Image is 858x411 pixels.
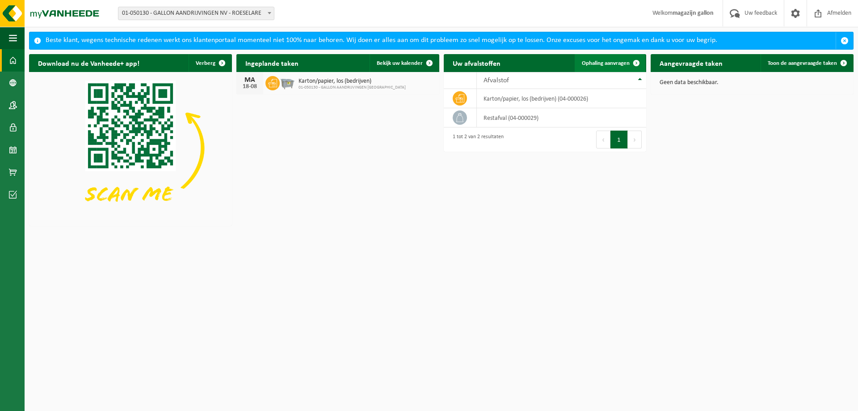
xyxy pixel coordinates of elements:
[118,7,274,20] span: 01-050130 - GALLON AANDRIJVINGEN NV - ROESELARE
[370,54,438,72] a: Bekijk uw kalender
[444,54,509,72] h2: Uw afvalstoffen
[241,76,259,84] div: MA
[448,130,504,149] div: 1 tot 2 van 2 resultaten
[628,131,642,148] button: Next
[673,10,714,17] strong: magazijn gallon
[660,80,845,86] p: Geen data beschikbaar.
[29,54,148,72] h2: Download nu de Vanheede+ app!
[377,60,423,66] span: Bekijk uw kalender
[761,54,853,72] a: Toon de aangevraagde taken
[651,54,732,72] h2: Aangevraagde taken
[484,77,509,84] span: Afvalstof
[189,54,231,72] button: Verberg
[29,72,232,224] img: Download de VHEPlus App
[477,89,646,108] td: karton/papier, los (bedrijven) (04-000026)
[46,32,836,49] div: Beste klant, wegens technische redenen werkt ons klantenportaal momenteel niet 100% naar behoren....
[299,85,406,90] span: 01-050130 - GALLON AANDRIJVINGEN [GEOGRAPHIC_DATA]
[118,7,274,20] span: 01-050130 - GALLON AANDRIJVINGEN NV - ROESELARE
[236,54,307,72] h2: Ingeplande taken
[582,60,630,66] span: Ophaling aanvragen
[241,84,259,90] div: 18-08
[196,60,215,66] span: Verberg
[299,78,406,85] span: Karton/papier, los (bedrijven)
[477,108,646,127] td: restafval (04-000029)
[575,54,645,72] a: Ophaling aanvragen
[610,131,628,148] button: 1
[280,75,295,90] img: WB-2500-GAL-GY-01
[768,60,837,66] span: Toon de aangevraagde taken
[596,131,610,148] button: Previous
